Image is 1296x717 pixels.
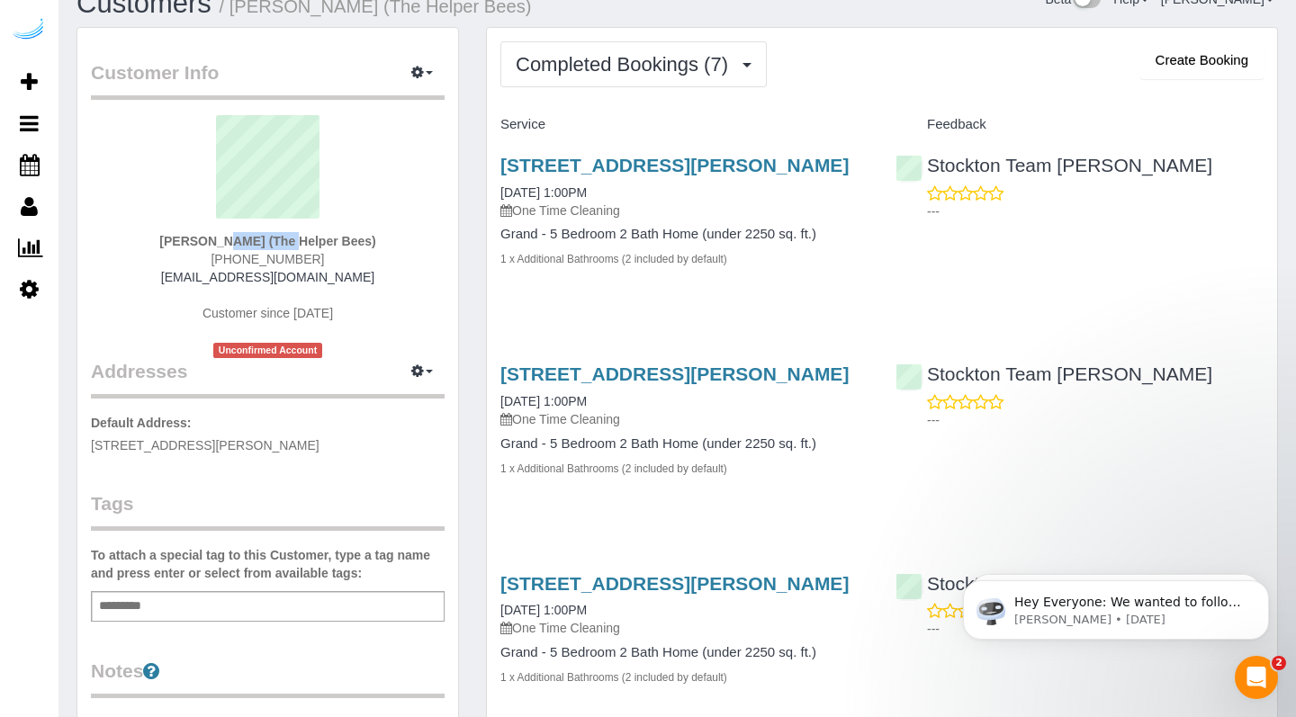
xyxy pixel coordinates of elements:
a: [STREET_ADDRESS][PERSON_NAME] [500,573,849,594]
h4: Feedback [895,117,1264,132]
p: One Time Cleaning [500,619,868,637]
small: 1 x Additional Bathrooms (2 included by default) [500,253,727,265]
p: --- [927,202,1264,220]
p: One Time Cleaning [500,202,868,220]
iframe: Intercom notifications message [936,542,1296,668]
legend: Tags [91,490,445,531]
a: [DATE] 1:00PM [500,394,587,408]
span: Completed Bookings (7) [516,53,737,76]
span: 2 [1272,656,1286,670]
small: 1 x Additional Bathrooms (2 included by default) [500,462,727,475]
button: Completed Bookings (7) [500,41,767,87]
small: 1 x Additional Bathrooms (2 included by default) [500,671,727,684]
span: [STREET_ADDRESS][PERSON_NAME] [91,438,319,453]
button: Create Booking [1140,41,1264,79]
label: To attach a special tag to this Customer, type a tag name and press enter or select from availabl... [91,546,445,582]
img: Automaid Logo [11,18,47,43]
a: Stockton Team [PERSON_NAME] [895,155,1212,175]
a: [STREET_ADDRESS][PERSON_NAME] [500,155,849,175]
span: [PHONE_NUMBER] [211,252,324,266]
span: Unconfirmed Account [213,343,323,358]
a: [STREET_ADDRESS][PERSON_NAME] [500,363,849,384]
label: Default Address: [91,414,192,432]
p: --- [927,620,1264,638]
legend: Customer Info [91,59,445,100]
h4: Service [500,117,868,132]
span: Customer since [DATE] [202,306,333,320]
p: One Time Cleaning [500,410,868,428]
h4: Grand - 5 Bedroom 2 Bath Home (under 2250 sq. ft.) [500,227,868,242]
p: Message from Ellie, sent 1d ago [78,69,310,85]
h4: Grand - 5 Bedroom 2 Bath Home (under 2250 sq. ft.) [500,645,868,660]
p: --- [927,411,1264,429]
legend: Notes [91,658,445,698]
iframe: Intercom live chat [1235,656,1278,699]
a: [DATE] 1:00PM [500,185,587,200]
a: [EMAIL_ADDRESS][DOMAIN_NAME] [161,270,374,284]
strong: [PERSON_NAME] (The Helper Bees) [159,234,375,248]
a: Stockton Team [PERSON_NAME] [895,363,1212,384]
a: [DATE] 1:00PM [500,603,587,617]
span: Hey Everyone: We wanted to follow up and let you know we have been closely monitoring the account... [78,52,308,246]
h4: Grand - 5 Bedroom 2 Bath Home (under 2250 sq. ft.) [500,436,868,452]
